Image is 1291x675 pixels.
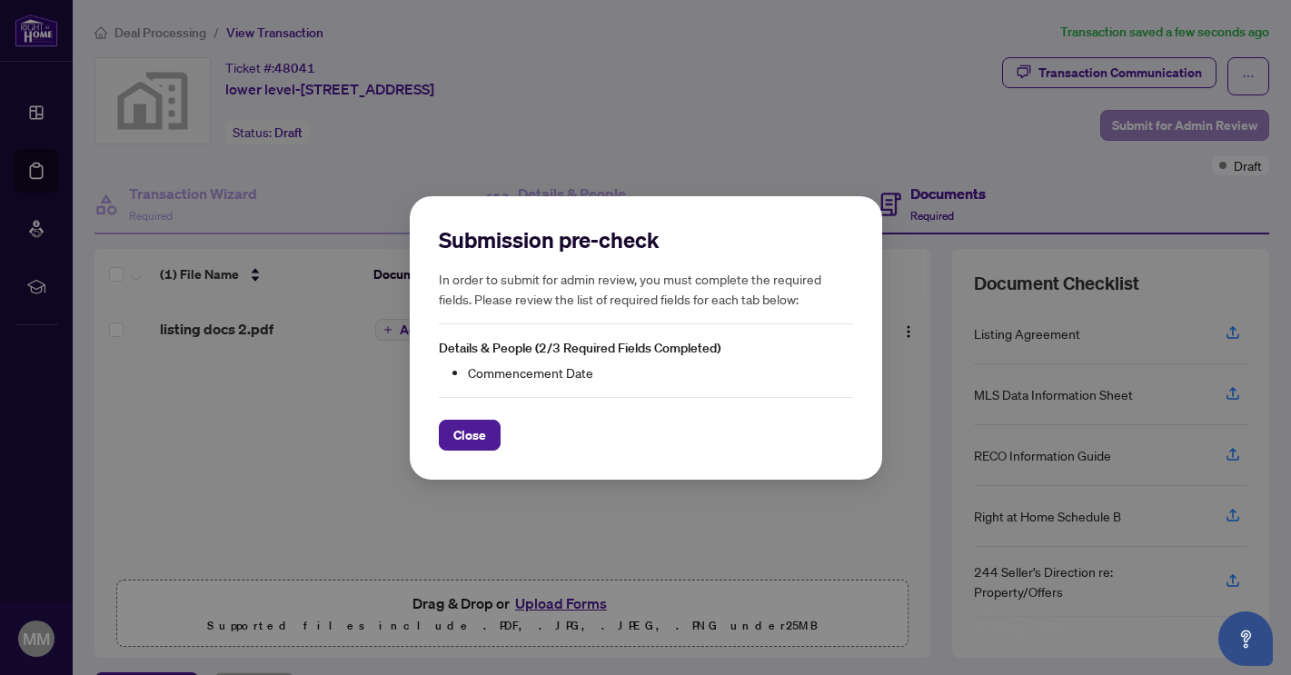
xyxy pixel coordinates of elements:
[439,225,853,254] h2: Submission pre-check
[468,362,853,382] li: Commencement Date
[439,269,853,309] h5: In order to submit for admin review, you must complete the required fields. Please review the lis...
[1218,611,1273,666] button: Open asap
[453,420,486,449] span: Close
[439,340,720,356] span: Details & People (2/3 Required Fields Completed)
[439,419,501,450] button: Close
